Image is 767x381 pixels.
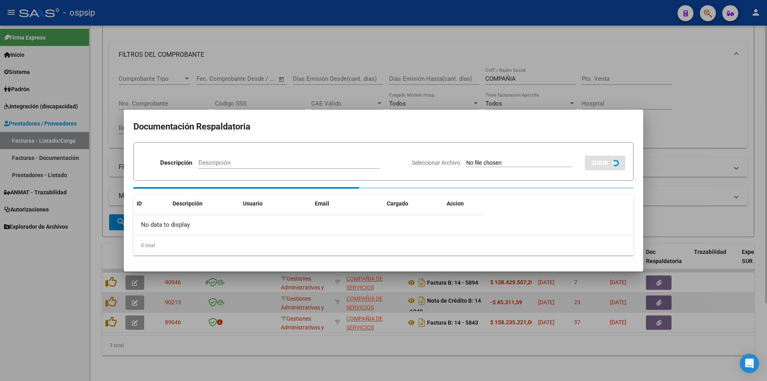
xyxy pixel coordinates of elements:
datatable-header-cell: Descripción [169,195,240,212]
button: SUBIR [585,156,625,170]
span: Usuario [243,200,262,207]
span: ID [137,200,142,207]
span: Email [315,200,329,207]
span: Cargado [387,200,408,207]
div: 0 total [133,235,634,255]
span: Descripción [173,200,203,207]
span: SUBIR [591,160,608,167]
span: Seleccionar Archivo [412,160,460,166]
datatable-header-cell: Usuario [240,195,312,212]
span: Accion [447,200,464,207]
p: Descripción [160,158,192,168]
div: No data to display [133,215,483,235]
div: Open Intercom Messenger [740,354,759,373]
datatable-header-cell: Email [312,195,383,212]
datatable-header-cell: Accion [443,195,483,212]
datatable-header-cell: Cargado [383,195,443,212]
h2: Documentación Respaldatoria [133,119,634,134]
datatable-header-cell: ID [133,195,169,212]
